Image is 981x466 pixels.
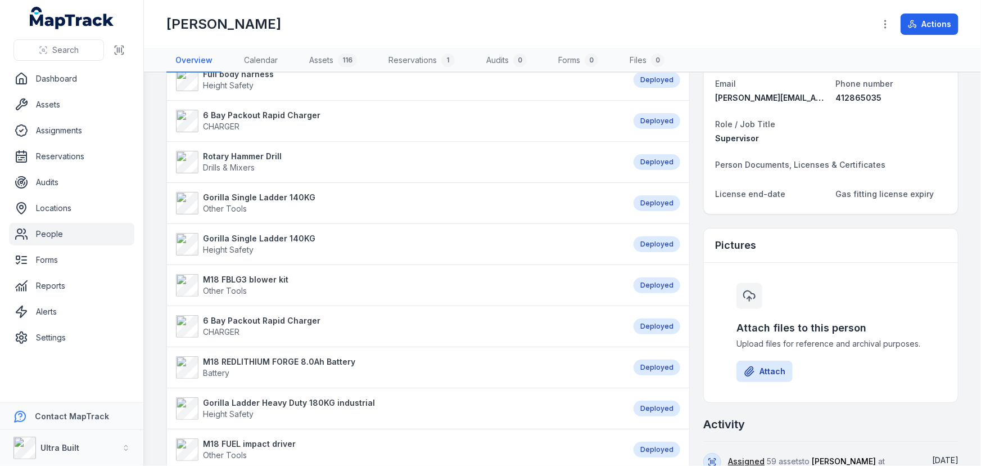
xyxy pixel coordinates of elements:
[835,79,893,88] span: Phone number
[715,93,981,102] span: [PERSON_NAME][EMAIL_ADDRESS][PERSON_NAME][DOMAIN_NAME]
[203,409,254,419] span: Height Safety
[176,192,622,214] a: Gorilla Single Ladder 140KGOther Tools
[176,438,622,461] a: M18 FUEL impact driverOther Tools
[634,277,680,293] div: Deployed
[203,163,255,172] span: Drills & Mixers
[203,69,274,80] strong: Full body harness
[203,397,375,409] strong: Gorilla Ladder Heavy Duty 180KG industrial
[338,53,357,67] div: 116
[203,80,254,90] span: Height Safety
[932,455,959,465] time: 04/08/2025, 3:40:37 pm
[9,275,134,297] a: Reports
[176,110,622,132] a: 6 Bay Packout Rapid ChargerCHARGER
[736,338,925,349] span: Upload files for reference and archival purposes.
[203,274,288,285] strong: M18 FBLG3 blower kit
[9,145,134,168] a: Reservations
[703,416,745,432] h2: Activity
[203,245,254,254] span: Height Safety
[901,14,959,35] button: Actions
[203,233,315,244] strong: Gorilla Single Ladder 140KG
[835,93,881,102] span: 412865035
[634,442,680,458] div: Deployed
[585,53,598,67] div: 0
[203,315,320,326] strong: 6 Bay Packout Rapid Charger
[52,44,79,56] span: Search
[9,93,134,116] a: Assets
[40,443,79,452] strong: Ultra Built
[203,450,247,460] span: Other Tools
[477,49,536,73] a: Audits0
[835,189,934,199] span: Gas fitting license expiry
[715,189,785,199] span: License end-date
[634,72,680,88] div: Deployed
[9,119,134,142] a: Assignments
[634,236,680,252] div: Deployed
[9,301,134,323] a: Alerts
[203,151,282,162] strong: Rotary Hammer Drill
[203,204,247,213] span: Other Tools
[13,39,104,61] button: Search
[9,197,134,219] a: Locations
[9,249,134,271] a: Forms
[203,110,320,121] strong: 6 Bay Packout Rapid Charger
[166,49,221,73] a: Overview
[9,223,134,245] a: People
[549,49,607,73] a: Forms0
[235,49,287,73] a: Calendar
[176,274,622,297] a: M18 FBLG3 blower kitOther Tools
[634,195,680,211] div: Deployed
[203,122,239,131] span: CHARGER
[9,68,134,90] a: Dashboard
[203,356,355,368] strong: M18 REDLITHIUM FORGE 8.0Ah Battery
[715,133,759,143] span: Supervisor
[634,360,680,375] div: Deployed
[634,319,680,334] div: Deployed
[176,151,622,173] a: Rotary Hammer DrillDrills & Mixers
[30,7,114,29] a: MapTrack
[176,69,622,91] a: Full body harnessHeight Safety
[9,326,134,349] a: Settings
[634,154,680,170] div: Deployed
[715,119,775,129] span: Role / Job Title
[513,53,527,67] div: 0
[9,171,134,194] a: Audits
[736,361,793,382] button: Attach
[203,192,315,203] strong: Gorilla Single Ladder 140KG
[176,356,622,379] a: M18 REDLITHIUM FORGE 8.0Ah BatteryBattery
[176,315,622,338] a: 6 Bay Packout Rapid ChargerCHARGER
[203,368,229,378] span: Battery
[203,286,247,295] span: Other Tools
[203,327,239,337] span: CHARGER
[300,49,366,73] a: Assets116
[715,160,885,169] span: Person Documents, Licenses & Certificates
[441,53,455,67] div: 1
[715,79,736,88] span: Email
[203,438,296,450] strong: M18 FUEL impact driver
[176,233,622,256] a: Gorilla Single Ladder 140KGHeight Safety
[166,15,281,33] h1: [PERSON_NAME]
[634,113,680,129] div: Deployed
[812,456,876,466] span: [PERSON_NAME]
[621,49,673,73] a: Files0
[379,49,464,73] a: Reservations1
[634,401,680,416] div: Deployed
[932,455,959,465] span: [DATE]
[736,320,925,336] h3: Attach files to this person
[35,411,109,421] strong: Contact MapTrack
[651,53,664,67] div: 0
[715,238,756,253] h3: Pictures
[176,397,622,420] a: Gorilla Ladder Heavy Duty 180KG industrialHeight Safety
